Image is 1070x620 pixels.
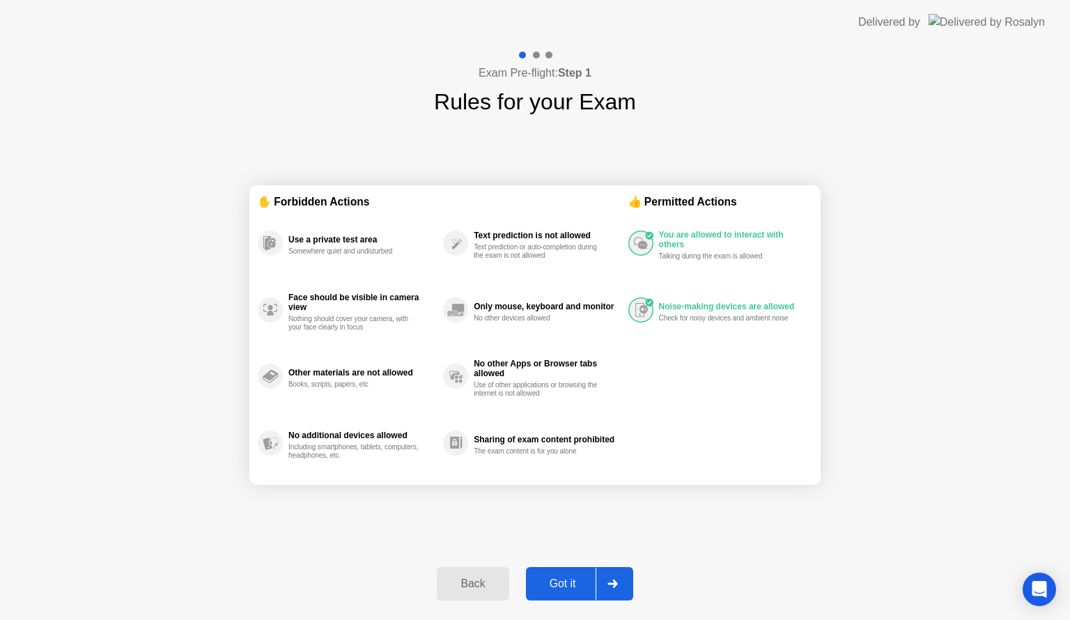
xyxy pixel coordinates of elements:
div: No other Apps or Browser tabs allowed [474,359,621,378]
div: Delivered by [858,14,920,31]
div: Open Intercom Messenger [1023,573,1056,606]
button: Got it [526,567,633,600]
div: Text prediction or auto-completion during the exam is not allowed [474,243,605,260]
div: The exam content is for you alone [474,447,605,456]
div: Somewhere quiet and undisturbed [288,247,420,256]
div: 👍 Permitted Actions [628,194,812,210]
div: Including smartphones, tablets, computers, headphones, etc. [288,443,420,460]
div: Got it [530,578,596,590]
div: Face should be visible in camera view [288,293,436,312]
div: Back [441,578,504,590]
div: Text prediction is not allowed [474,231,621,240]
div: Use of other applications or browsing the internet is not allowed [474,381,605,398]
div: Talking during the exam is allowed [659,252,791,261]
div: Use a private test area [288,235,436,245]
h1: Rules for your Exam [434,85,636,118]
div: Books, scripts, papers, etc [288,380,420,389]
div: Other materials are not allowed [288,368,436,378]
div: ✋ Forbidden Actions [258,194,628,210]
b: Step 1 [558,67,591,79]
button: Back [437,567,509,600]
img: Delivered by Rosalyn [929,14,1045,30]
div: Nothing should cover your camera, with your face clearly in focus [288,315,420,332]
div: No other devices allowed [474,314,605,323]
h4: Exam Pre-flight: [479,65,591,82]
div: Noise-making devices are allowed [659,302,805,311]
div: Sharing of exam content prohibited [474,435,621,444]
div: You are allowed to interact with others [659,230,805,249]
div: Check for noisy devices and ambient noise [659,314,791,323]
div: Only mouse, keyboard and monitor [474,302,621,311]
div: No additional devices allowed [288,431,436,440]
